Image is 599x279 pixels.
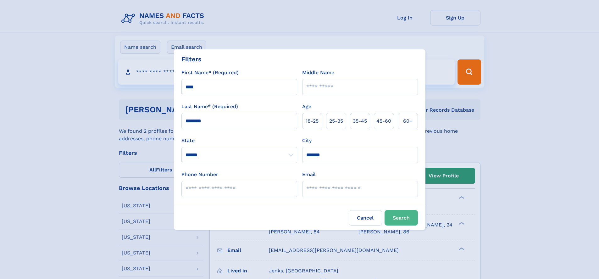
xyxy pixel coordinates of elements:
[181,103,238,110] label: Last Name* (Required)
[329,117,343,125] span: 25‑35
[181,137,297,144] label: State
[302,103,311,110] label: Age
[181,69,239,76] label: First Name* (Required)
[306,117,319,125] span: 18‑25
[302,171,316,178] label: Email
[302,137,312,144] label: City
[403,117,413,125] span: 60+
[353,117,367,125] span: 35‑45
[385,210,418,226] button: Search
[181,171,218,178] label: Phone Number
[181,54,202,64] div: Filters
[302,69,334,76] label: Middle Name
[376,117,391,125] span: 45‑60
[349,210,382,226] label: Cancel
